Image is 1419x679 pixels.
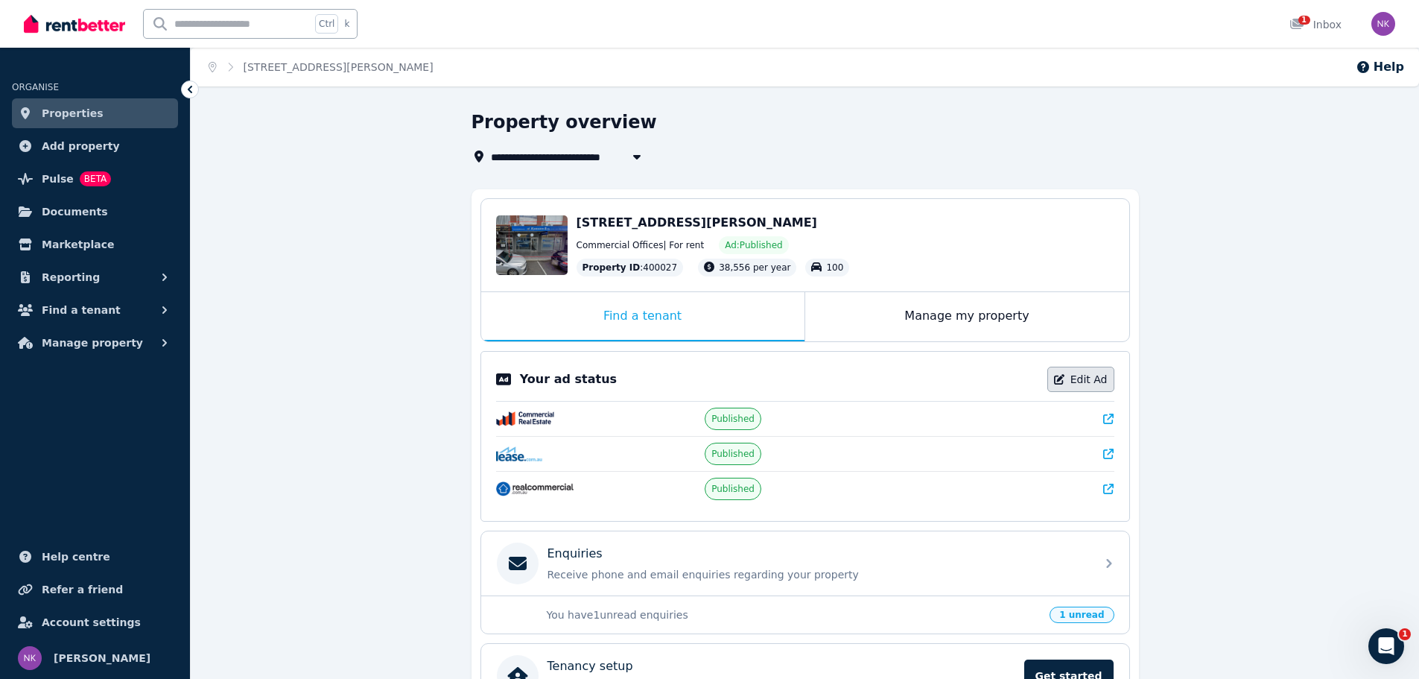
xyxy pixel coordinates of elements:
img: Nick Karolidis [18,646,42,670]
a: Properties [12,98,178,128]
span: [STREET_ADDRESS][PERSON_NAME] [577,215,817,230]
span: Pulse [42,170,74,188]
a: Refer a friend [12,575,178,604]
h1: Property overview [472,110,657,134]
span: Published [711,483,755,495]
span: BETA [80,171,111,186]
span: 100 [826,262,843,273]
div: Manage my property [805,292,1129,341]
span: 1 [1298,16,1310,25]
nav: Breadcrumb [191,48,451,86]
span: 1 unread [1050,607,1114,623]
span: Manage property [42,334,143,352]
a: Marketplace [12,230,178,259]
div: : 400027 [577,259,684,277]
span: Ad: Published [725,239,782,251]
a: PulseBETA [12,164,178,194]
span: Published [711,413,755,425]
span: 1 [1399,628,1411,640]
span: Help centre [42,548,110,566]
span: Find a tenant [42,301,121,319]
button: Find a tenant [12,295,178,325]
span: Reporting [42,268,100,286]
span: [PERSON_NAME] [54,649,150,667]
a: Help centre [12,542,178,572]
p: Tenancy setup [547,657,633,675]
img: RealCommercial.com.au [496,481,574,496]
img: CommercialRealEstate.com.au [496,411,555,426]
a: EnquiriesReceive phone and email enquiries regarding your property [481,531,1129,596]
p: You have 1 unread enquiries [547,607,1041,622]
p: Receive phone and email enquiries regarding your property [547,567,1087,582]
span: Add property [42,137,120,155]
a: Edit Ad [1047,367,1114,392]
img: RentBetter [24,13,125,35]
div: Inbox [1289,17,1342,32]
a: Account settings [12,607,178,637]
span: ORGANISE [12,82,59,92]
span: Published [711,448,755,460]
img: Lease.com.au [496,446,543,461]
a: Documents [12,197,178,227]
span: 38,556 per year [719,262,790,273]
span: Refer a friend [42,581,123,599]
span: Commercial Offices | For rent [577,239,705,251]
button: Help [1356,58,1404,76]
span: Property ID [582,262,641,274]
span: Account settings [42,613,141,631]
a: [STREET_ADDRESS][PERSON_NAME] [244,61,434,73]
span: Ctrl [315,14,338,34]
img: Nick Karolidis [1371,12,1395,36]
p: Your ad status [520,370,617,388]
div: Find a tenant [481,292,804,341]
span: Marketplace [42,236,114,253]
span: Properties [42,104,104,122]
button: Reporting [12,262,178,292]
span: Documents [42,203,108,221]
span: k [344,18,349,30]
button: Manage property [12,328,178,358]
p: Enquiries [547,545,603,563]
a: Add property [12,131,178,161]
iframe: Intercom live chat [1368,628,1404,664]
